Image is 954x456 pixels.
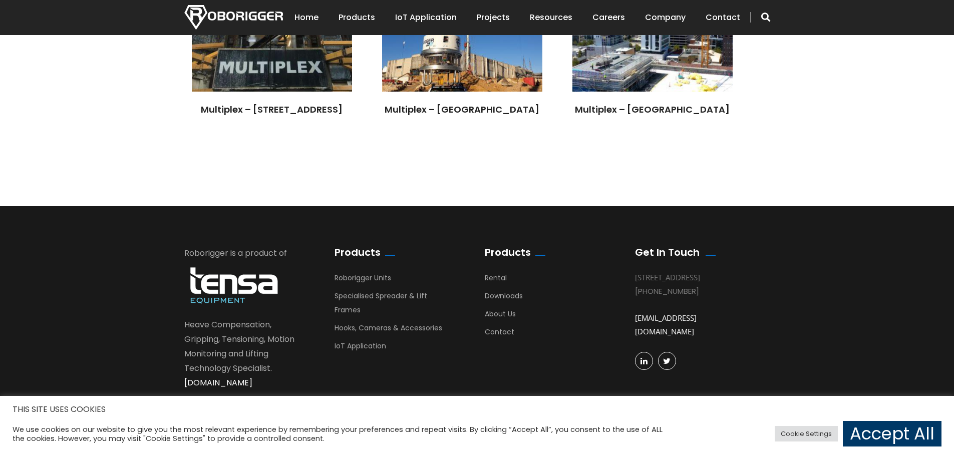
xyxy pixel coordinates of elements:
[294,2,319,33] a: Home
[575,103,730,116] a: Multiplex – [GEOGRAPHIC_DATA]
[485,273,507,288] a: Rental
[485,327,514,342] a: Contact
[635,271,755,284] div: [STREET_ADDRESS]
[13,425,663,443] div: We use cookies on our website to give you the most relevant experience by remembering your prefer...
[385,103,539,116] a: Multiplex – [GEOGRAPHIC_DATA]
[184,377,252,388] a: [DOMAIN_NAME]
[485,246,531,258] h2: Products
[635,284,755,298] div: [PHONE_NUMBER]
[335,341,386,356] a: IoT Application
[335,323,442,338] a: Hooks, Cameras & Accessories
[592,2,625,33] a: Careers
[775,426,838,441] a: Cookie Settings
[706,2,740,33] a: Contact
[335,291,427,320] a: Specialised Spreader & Lift Frames
[635,313,697,336] a: [EMAIL_ADDRESS][DOMAIN_NAME]
[335,273,391,288] a: Roborigger Units
[13,403,941,416] h5: THIS SITE USES COOKIES
[395,2,457,33] a: IoT Application
[477,2,510,33] a: Projects
[201,103,343,116] a: Multiplex – [STREET_ADDRESS]
[184,5,283,30] img: Nortech
[645,2,686,33] a: Company
[658,352,676,370] a: Twitter
[485,309,516,324] a: About Us
[485,291,523,306] a: Downloads
[335,246,381,258] h2: Products
[635,246,700,258] h2: Get In Touch
[339,2,375,33] a: Products
[530,2,572,33] a: Resources
[635,352,653,370] a: linkedin
[843,421,941,446] a: Accept All
[184,246,304,390] div: Roborigger is a product of Heave Compensation, Gripping, Tensioning, Motion Monitoring and Liftin...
